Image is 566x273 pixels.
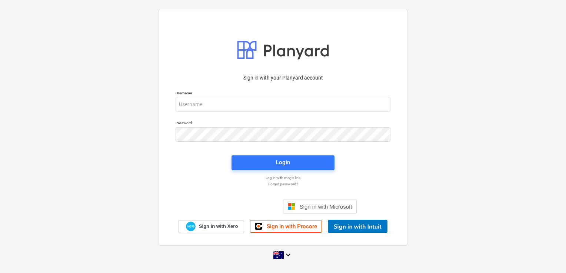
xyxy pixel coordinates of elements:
input: Username [176,97,390,112]
img: Xero logo [186,222,196,232]
p: Password [176,121,390,127]
i: keyboard_arrow_down [284,250,293,259]
span: Sign in with Microsoft [300,203,352,210]
span: Sign in with Procore [267,223,317,230]
span: Sign in with Xero [199,223,238,230]
button: Login [232,155,334,170]
p: Sign in with your Planyard account [176,74,390,82]
p: Username [176,91,390,97]
a: Log in with magic link [172,175,394,180]
iframe: Chat Widget [529,237,566,273]
img: Microsoft logo [288,203,295,210]
iframe: Sign in with Google Button [206,198,281,215]
a: Sign in with Procore [250,220,322,233]
a: Sign in with Xero [179,220,244,233]
a: Forgot password? [172,182,394,186]
div: Login [276,158,290,167]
